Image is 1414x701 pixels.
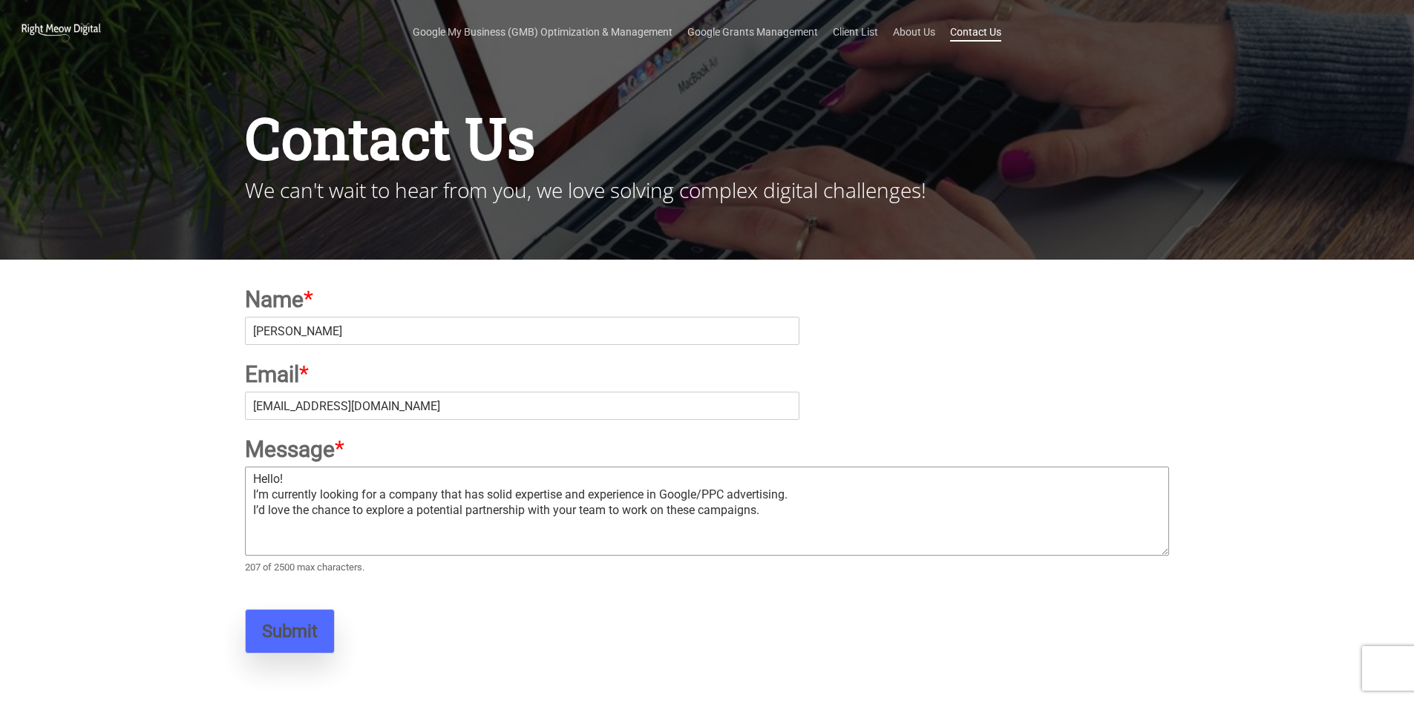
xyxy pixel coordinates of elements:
[245,609,335,654] button: Submit
[245,562,1169,574] div: 207 of 2500 max characters.
[245,102,1169,174] h1: Contact Us
[833,24,878,39] a: Client List
[245,360,1169,389] label: Email
[950,24,1001,39] a: Contact Us
[245,176,926,204] span: We can't wait to hear from you, we love solving complex digital challenges!
[413,24,672,39] a: Google My Business (GMB) Optimization & Management
[245,285,1169,314] label: Name
[245,435,1169,464] label: Message
[893,24,935,39] a: About Us
[687,24,818,39] a: Google Grants Management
